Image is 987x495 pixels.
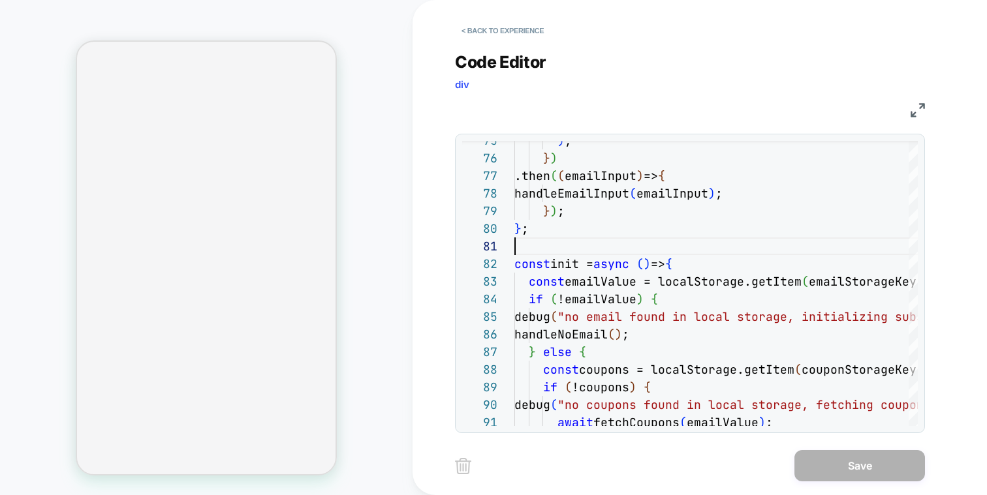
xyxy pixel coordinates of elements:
[572,380,629,395] span: !coupons
[579,344,586,359] span: {
[462,255,497,273] div: 82
[644,380,651,395] span: {
[462,325,497,343] div: 86
[462,185,497,202] div: 78
[462,308,497,325] div: 85
[514,309,550,324] span: debug
[565,380,572,395] span: (
[543,344,572,359] span: else
[455,78,469,91] span: div
[636,256,644,271] span: (
[593,415,680,430] span: fetchCoupons
[911,103,925,117] img: fullscreen
[543,380,557,395] span: if
[794,450,925,481] button: Save
[766,415,773,430] span: ;
[550,309,557,324] span: (
[529,292,543,307] span: if
[565,168,636,183] span: emailInput
[462,343,497,361] div: 87
[550,256,593,271] span: init =
[462,202,497,220] div: 79
[557,415,593,430] span: await
[622,327,629,342] span: ;
[543,362,579,377] span: const
[462,413,497,431] div: 91
[550,203,557,218] span: )
[759,415,766,430] span: )
[550,397,557,412] span: (
[658,168,665,183] span: {
[514,327,608,342] span: handleNoEmail
[557,203,565,218] span: ;
[462,290,497,308] div: 84
[708,186,715,201] span: )
[514,186,629,201] span: handleEmailInput
[644,256,651,271] span: )
[557,292,636,307] span: !emailValue
[608,327,615,342] span: (
[550,292,557,307] span: (
[636,292,644,307] span: )
[543,203,550,218] span: }
[462,378,497,396] div: 89
[593,256,629,271] span: async
[687,415,759,430] span: emailValue
[514,168,550,183] span: .then
[636,168,644,183] span: )
[529,274,565,289] span: const
[514,397,550,412] span: debug
[543,151,550,166] span: }
[462,237,497,255] div: 81
[514,256,550,271] span: const
[665,256,672,271] span: {
[629,380,636,395] span: )
[462,361,497,378] div: 88
[802,362,916,377] span: couponStorageKey
[579,362,794,377] span: coupons = localStorage.getItem
[550,151,557,166] span: )
[462,149,497,167] div: 76
[455,20,550,41] button: < Back to experience
[557,397,916,412] span: "no coupons found in local storage, fetching coupo
[565,274,802,289] span: emailValue = localStorage.getItem
[615,327,622,342] span: )
[651,256,665,271] span: =>
[629,186,636,201] span: (
[455,458,471,474] img: delete
[651,292,658,307] span: {
[529,344,536,359] span: }
[462,220,497,237] div: 80
[557,309,916,324] span: "no email found in local storage, initializing sub
[462,396,497,413] div: 90
[462,273,497,290] div: 83
[809,274,916,289] span: emailStorageKey
[514,221,522,236] span: }
[644,168,658,183] span: =>
[802,274,809,289] span: (
[715,186,723,201] span: ;
[550,168,557,183] span: (
[794,362,802,377] span: (
[522,221,529,236] span: ;
[636,186,708,201] span: emailInput
[455,52,546,72] span: Code Editor
[680,415,687,430] span: (
[462,167,497,185] div: 77
[557,168,565,183] span: (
